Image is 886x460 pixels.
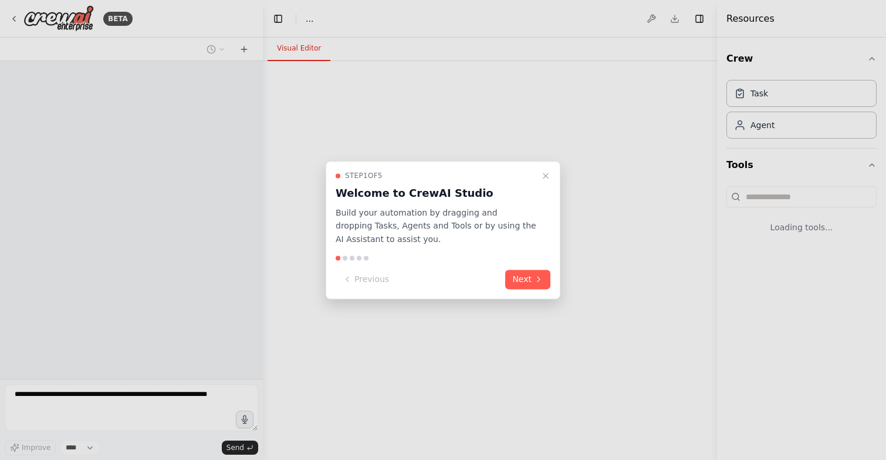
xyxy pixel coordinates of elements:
button: Hide left sidebar [270,11,286,27]
button: Close walkthrough [539,169,553,183]
span: Step 1 of 5 [345,171,383,180]
button: Next [505,270,550,289]
button: Previous [336,270,396,289]
h3: Welcome to CrewAI Studio [336,185,536,202]
p: Build your automation by dragging and dropping Tasks, Agents and Tools or by using the AI Assista... [336,206,536,246]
